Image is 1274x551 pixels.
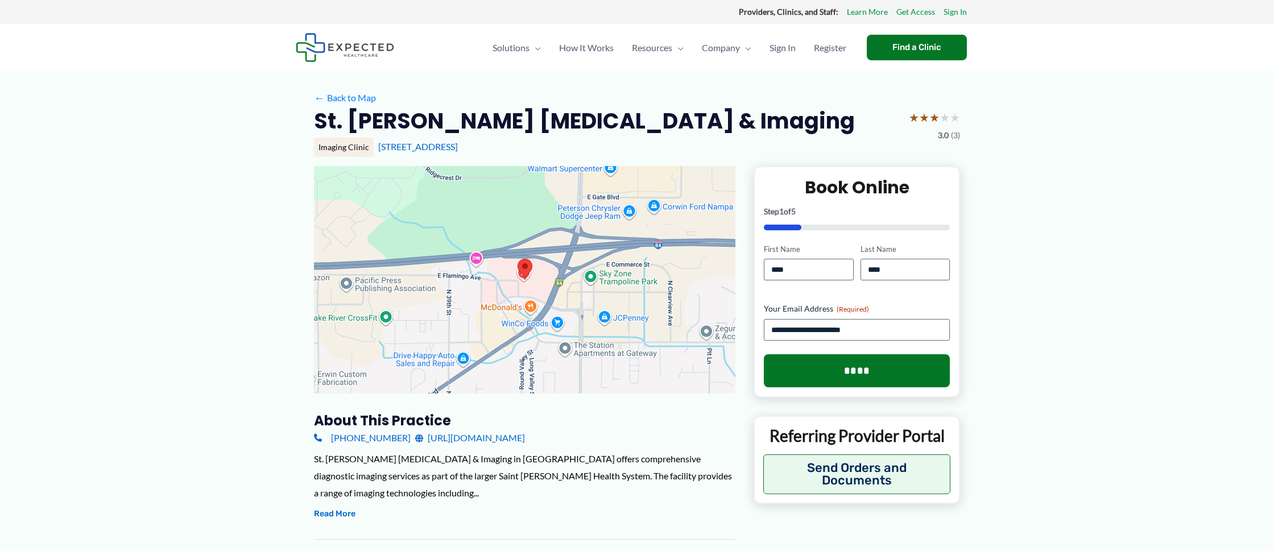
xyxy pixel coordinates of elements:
[550,28,623,68] a: How It Works
[378,141,458,152] a: [STREET_ADDRESS]
[314,89,376,106] a: ←Back to Map
[493,28,530,68] span: Solutions
[672,28,684,68] span: Menu Toggle
[791,206,796,216] span: 5
[296,33,394,62] img: Expected Healthcare Logo - side, dark font, small
[770,28,796,68] span: Sign In
[483,28,855,68] nav: Primary Site Navigation
[896,5,935,19] a: Get Access
[632,28,672,68] span: Resources
[944,5,967,19] a: Sign In
[764,303,950,314] label: Your Email Address
[739,7,838,16] strong: Providers, Clinics, and Staff:
[559,28,614,68] span: How It Works
[314,412,735,429] h3: About this practice
[951,128,960,143] span: (3)
[314,429,411,446] a: [PHONE_NUMBER]
[919,107,929,128] span: ★
[938,128,949,143] span: 3.0
[415,429,525,446] a: [URL][DOMAIN_NAME]
[314,450,735,501] div: St. [PERSON_NAME] [MEDICAL_DATA] & Imaging in [GEOGRAPHIC_DATA] offers comprehensive diagnostic i...
[861,244,950,255] label: Last Name
[909,107,919,128] span: ★
[483,28,550,68] a: SolutionsMenu Toggle
[764,208,950,216] p: Step of
[929,107,940,128] span: ★
[530,28,541,68] span: Menu Toggle
[940,107,950,128] span: ★
[867,35,967,60] a: Find a Clinic
[314,92,325,103] span: ←
[805,28,855,68] a: Register
[763,454,950,494] button: Send Orders and Documents
[314,507,355,521] button: Read More
[702,28,740,68] span: Company
[623,28,693,68] a: ResourcesMenu Toggle
[950,107,960,128] span: ★
[314,107,855,135] h2: St. [PERSON_NAME] [MEDICAL_DATA] & Imaging
[760,28,805,68] a: Sign In
[740,28,751,68] span: Menu Toggle
[314,138,374,157] div: Imaging Clinic
[814,28,846,68] span: Register
[847,5,888,19] a: Learn More
[837,305,869,313] span: (Required)
[764,176,950,198] h2: Book Online
[764,244,853,255] label: First Name
[693,28,760,68] a: CompanyMenu Toggle
[763,425,950,446] p: Referring Provider Portal
[779,206,784,216] span: 1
